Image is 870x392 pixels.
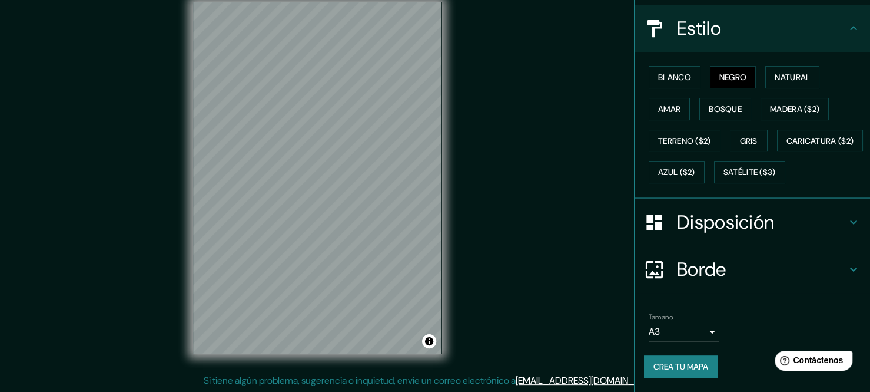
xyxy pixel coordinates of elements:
[786,136,854,146] font: Caricatura ($2)
[723,167,776,178] font: Satélite ($3)
[658,136,711,146] font: Terreno ($2)
[761,98,829,120] button: Madera ($2)
[710,66,756,88] button: Negro
[677,210,774,235] font: Disposición
[677,257,726,282] font: Borde
[644,355,718,378] button: Crea tu mapa
[777,130,864,152] button: Caricatura ($2)
[649,322,719,341] div: A3
[765,66,819,88] button: Natural
[649,161,705,183] button: Azul ($2)
[635,246,870,293] div: Borde
[719,72,747,83] font: Negro
[649,312,673,322] font: Tamaño
[730,130,768,152] button: Gris
[193,2,442,354] canvas: Mapa
[699,98,751,120] button: Bosque
[677,16,721,41] font: Estilo
[714,161,785,183] button: Satélite ($3)
[775,72,810,83] font: Natural
[740,136,758,146] font: Gris
[649,325,660,338] font: A3
[635,5,870,52] div: Estilo
[516,374,661,387] a: [EMAIL_ADDRESS][DOMAIN_NAME]
[649,130,720,152] button: Terreno ($2)
[658,104,680,114] font: Amar
[658,72,691,83] font: Blanco
[658,167,695,178] font: Azul ($2)
[635,199,870,246] div: Disposición
[770,104,819,114] font: Madera ($2)
[422,334,436,348] button: Activar o desactivar atribución
[649,66,700,88] button: Blanco
[765,346,857,379] iframe: Lanzador de widgets de ayuda
[709,104,742,114] font: Bosque
[653,361,708,372] font: Crea tu mapa
[204,374,516,387] font: Si tiene algún problema, sugerencia o inquietud, envíe un correo electrónico a
[649,98,690,120] button: Amar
